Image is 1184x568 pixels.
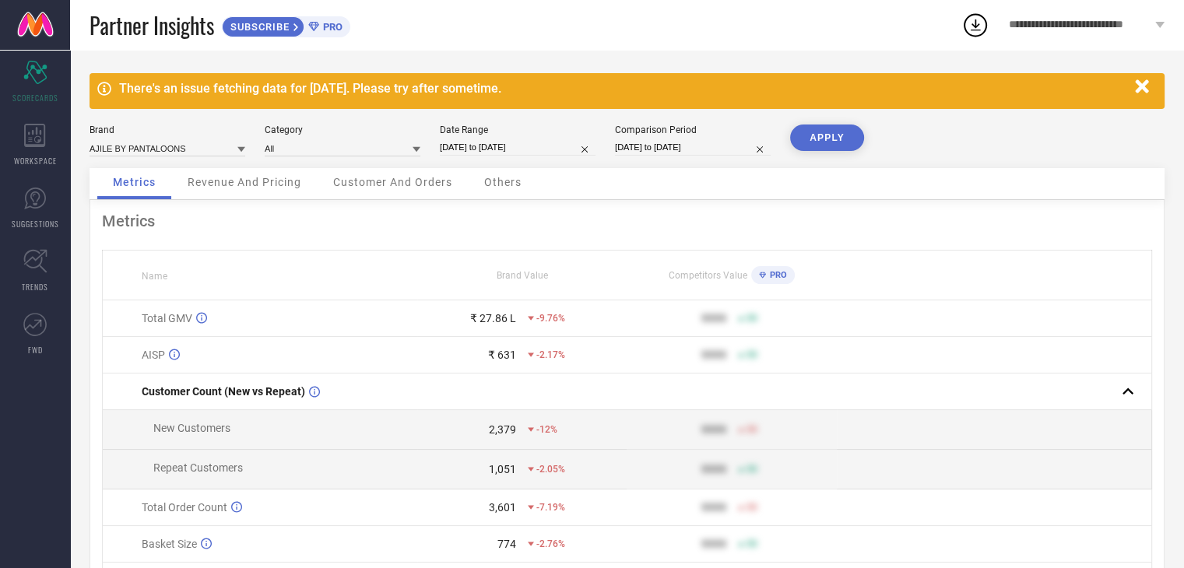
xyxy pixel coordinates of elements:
span: -12% [536,424,557,435]
span: -2.05% [536,464,565,475]
span: FWD [28,344,43,356]
span: New Customers [153,422,230,434]
div: 9999 [701,463,726,475]
div: 3,601 [489,501,516,514]
span: 50 [747,313,757,324]
div: 2,379 [489,423,516,436]
span: Name [142,271,167,282]
span: Customer And Orders [333,176,452,188]
input: Select date range [440,139,596,156]
span: -9.76% [536,313,565,324]
span: Basket Size [142,538,197,550]
span: Customer Count (New vs Repeat) [142,385,305,398]
div: Date Range [440,124,596,135]
span: Partner Insights [90,9,214,41]
span: TRENDS [22,281,48,293]
div: Metrics [102,212,1152,230]
span: 50 [747,464,757,475]
div: Open download list [961,11,989,39]
div: 9999 [701,501,726,514]
span: PRO [319,21,343,33]
div: 9999 [701,312,726,324]
span: WORKSPACE [14,155,57,167]
div: 9999 [701,423,726,436]
span: Revenue And Pricing [188,176,301,188]
div: 1,051 [489,463,516,475]
div: 9999 [701,538,726,550]
span: 50 [747,424,757,435]
span: Competitors Value [669,270,747,281]
span: PRO [766,270,787,280]
span: SUGGESTIONS [12,218,59,230]
span: Total Order Count [142,501,227,514]
span: 50 [747,502,757,513]
span: -7.19% [536,502,565,513]
span: AISP [142,349,165,361]
div: There's an issue fetching data for [DATE]. Please try after sometime. [119,81,1127,96]
span: -2.17% [536,349,565,360]
span: Brand Value [497,270,548,281]
span: 50 [747,349,757,360]
div: 9999 [701,349,726,361]
span: Repeat Customers [153,461,243,474]
span: SCORECARDS [12,92,58,103]
span: 50 [747,538,757,549]
div: 774 [497,538,516,550]
div: ₹ 27.86 L [470,312,516,324]
button: APPLY [790,124,864,151]
a: SUBSCRIBEPRO [222,12,350,37]
span: SUBSCRIBE [223,21,293,33]
span: Metrics [113,176,156,188]
div: Category [265,124,420,135]
span: Others [484,176,522,188]
span: Total GMV [142,312,192,324]
input: Select comparison period [615,139,771,156]
span: -2.76% [536,538,565,549]
div: Brand [90,124,245,135]
div: Comparison Period [615,124,771,135]
div: ₹ 631 [488,349,516,361]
